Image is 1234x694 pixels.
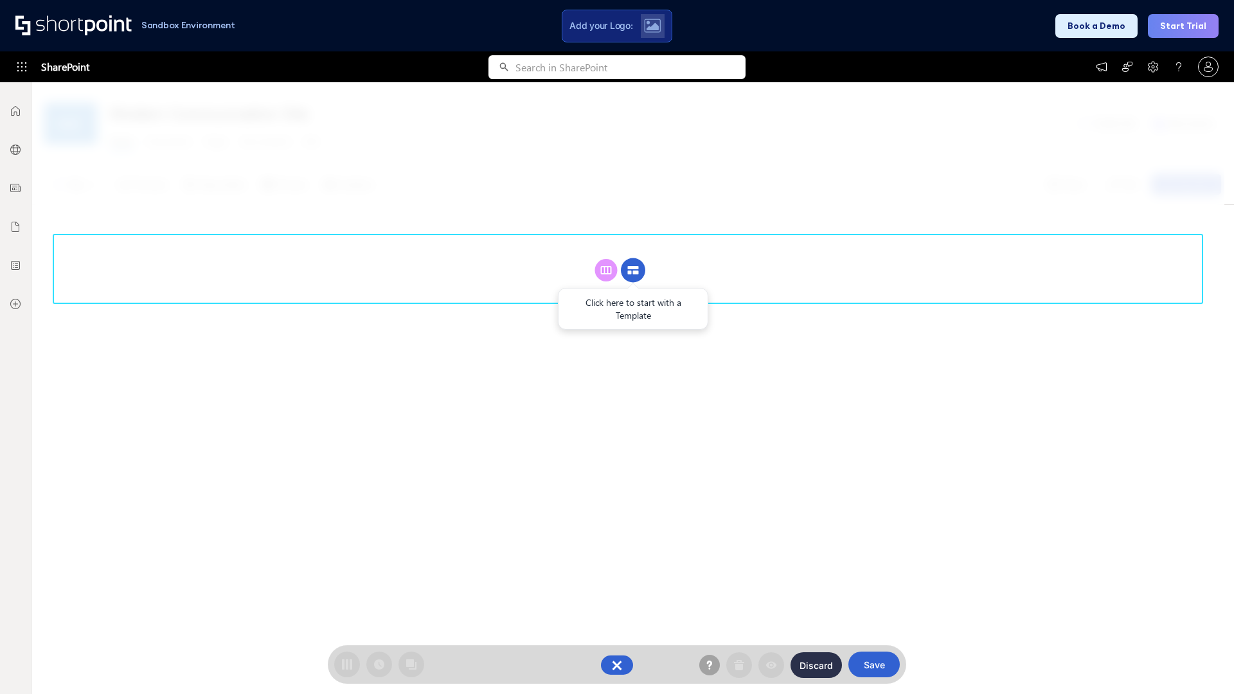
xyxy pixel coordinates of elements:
[141,22,235,29] h1: Sandbox Environment
[569,20,632,31] span: Add your Logo:
[41,51,89,82] span: SharePoint
[515,55,746,79] input: Search in SharePoint
[848,652,900,677] button: Save
[644,19,661,33] img: Upload logo
[1170,632,1234,694] iframe: Chat Widget
[1148,14,1219,38] button: Start Trial
[1055,14,1138,38] button: Book a Demo
[791,652,842,678] button: Discard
